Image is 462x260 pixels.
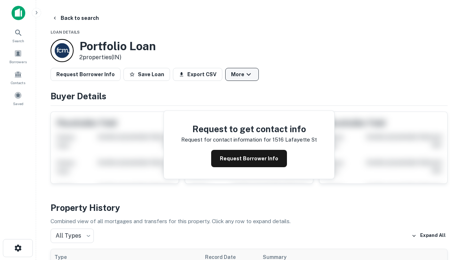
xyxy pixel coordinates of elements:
button: Request Borrower Info [211,150,287,167]
img: capitalize-icon.png [12,6,25,20]
a: Saved [2,88,34,108]
button: Save Loan [123,68,170,81]
p: 1516 lafayette st [273,135,317,144]
button: Request Borrower Info [51,68,121,81]
button: Back to search [49,12,102,25]
button: More [225,68,259,81]
span: Borrowers [9,59,27,65]
span: Search [12,38,24,44]
h4: Buyer Details [51,90,448,103]
span: Saved [13,101,23,107]
span: Contacts [11,80,25,86]
a: Borrowers [2,47,34,66]
a: Contacts [2,68,34,87]
p: Combined view of all mortgages and transfers for this property. Click any row to expand details. [51,217,448,226]
p: Request for contact information for [181,135,271,144]
button: Export CSV [173,68,222,81]
a: Search [2,26,34,45]
div: All Types [51,229,94,243]
p: 2 properties (IN) [79,53,156,62]
span: Loan Details [51,30,80,34]
h3: Portfolio Loan [79,39,156,53]
button: Expand All [410,230,448,241]
h4: Property History [51,201,448,214]
iframe: Chat Widget [426,179,462,214]
h4: Request to get contact info [181,122,317,135]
